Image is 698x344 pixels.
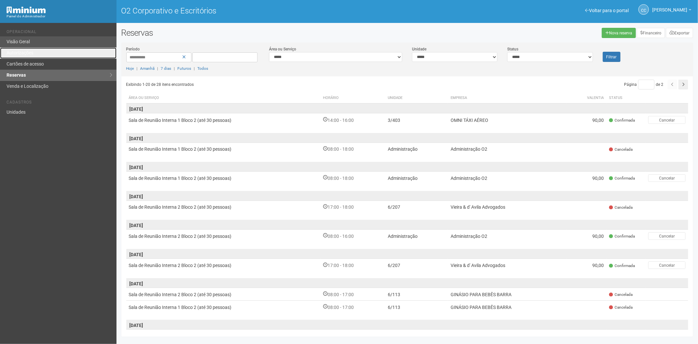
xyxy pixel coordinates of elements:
font: Administração O2 [451,147,487,152]
button: Cancelar [648,116,686,124]
font: Cancelar [659,176,675,181]
font: Cancelada [615,147,633,152]
font: Unidade [388,96,403,100]
font: 90,00 [592,118,604,123]
font: 08:00 - 18:00 [328,147,354,152]
font: [DATE] [130,165,143,170]
a: CC [638,4,649,15]
font: 08:00 - 16:00 [328,234,354,239]
font: Confirmada [615,118,635,123]
font: 17:00 - 18:00 [328,263,354,268]
font: CC [641,8,647,13]
span: Camila Catarina Lima [652,1,687,12]
button: Filtrar [603,52,620,62]
font: Painel do Administrador [7,14,45,18]
font: Visão Geral [7,39,30,44]
font: Empresa [451,96,467,100]
font: Sala de Reunião Interna 1 Bloco 2 (até 30 pessoas) [129,118,232,123]
font: [DATE] [130,223,143,228]
font: Sala de Reunião Interna 2 Bloco 2 (até 30 pessoas) [129,205,232,210]
font: Unidades [7,109,26,115]
font: GINÁSIO PARA BEBÊS BARRA [451,292,511,297]
font: Administração [388,176,418,181]
a: 7 dias [161,66,171,71]
font: Cancelar [659,118,675,123]
font: Cartões de acesso [7,61,44,67]
a: Hoje [126,66,134,71]
font: [DATE] [130,281,143,286]
font: Confirmada [615,176,635,181]
font: Valentia [587,96,604,100]
font: Reservas [7,72,26,78]
font: Status [609,96,622,100]
font: GINÁSIO PARA BEBÊS BARRA [451,305,511,310]
font: | [174,66,175,71]
a: Futuros [178,66,191,71]
font: 6/207 [388,205,400,210]
font: [DATE] [130,106,143,112]
font: 14:00 - 16:00 [328,118,354,123]
font: Sala de Reunião Interna 1 Bloco 2 (até 30 pessoas) [129,147,232,152]
font: | [157,66,158,71]
font: Cancelada [615,205,633,210]
font: Cancelar [659,234,675,239]
img: Mínimo [7,7,46,13]
font: Sala de Reunião Interna 2 Bloco 2 (até 30 pessoas) [129,234,232,239]
button: Cancelar [648,261,686,269]
font: de 2 [656,82,663,87]
font: Administração [388,147,418,152]
font: 90,00 [592,234,604,239]
font: Cancelar [659,263,675,268]
font: Voltar para o portal [589,8,629,13]
font: Horário [323,96,339,100]
a: [PERSON_NAME] [652,8,691,13]
font: Status [507,47,518,51]
font: Exportar [674,31,689,35]
font: Administração [388,234,418,239]
font: Financeiro [643,31,661,35]
font: Nova reserva [609,31,632,35]
font: Filtrar [606,55,617,59]
font: Exibindo 1-20 de 28 itens encontrados [126,82,194,87]
font: Administração O2 [451,234,487,239]
font: Administração O2 [451,176,487,181]
font: Venda e Localização [7,84,48,89]
font: 08:00 - 18:00 [328,176,354,181]
font: 08:00 - 17:00 [328,305,354,310]
font: [DATE] [130,194,143,199]
a: Nova reserva [602,28,636,38]
font: | [137,66,138,71]
a: Voltar para o portal [585,8,629,13]
font: Reservas [121,28,153,38]
font: Período [126,47,140,51]
font: Cancelada [615,292,633,297]
font: Autorizações [7,50,33,55]
font: Cancelada [615,305,633,310]
font: Área ou Serviço [129,96,159,100]
font: Vieira & d' Avila Advogados [451,263,505,268]
font: [PERSON_NAME] [652,7,687,12]
font: 6/113 [388,305,400,310]
a: Amanhã [140,66,155,71]
font: Cadastros [7,100,32,105]
font: 6/207 [388,263,400,268]
a: Financeiro [637,28,665,38]
font: Página [624,82,637,87]
font: Área ou Serviço [269,47,296,51]
font: [DATE] [130,323,143,328]
font: OMNI TÁXI AÉREO [451,118,488,123]
font: O2 Corporativo e Escritórios [121,6,217,15]
font: Sala de Reunião Interna 1 Bloco 2 (até 30 pessoas) [129,305,232,310]
font: 90,00 [592,176,604,181]
font: Sala de Reunião Interna 2 Bloco 2 (até 30 pessoas) [129,263,232,268]
font: 3/403 [388,118,400,123]
font: Sala de Reunião Interna 1 Bloco 2 (até 30 pessoas) [129,176,232,181]
font: Operacional [7,29,36,34]
font: Unidade [412,47,426,51]
font: Sala de Reunião Interna 2 Bloco 2 (até 30 pessoas) [129,292,232,297]
font: Vieira & d' Avila Advogados [451,205,505,210]
font: [DATE] [130,252,143,257]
